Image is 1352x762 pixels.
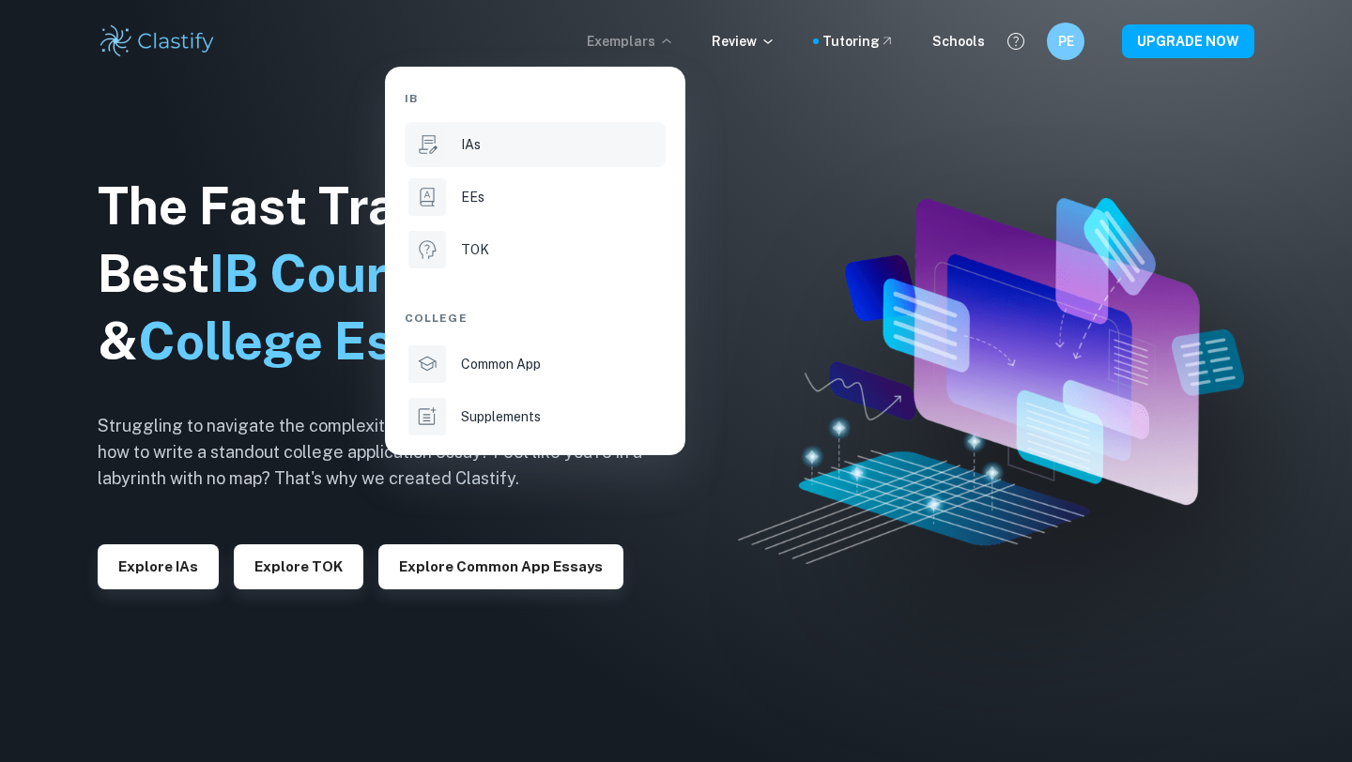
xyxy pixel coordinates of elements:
[461,239,489,260] p: TOK
[405,122,666,167] a: IAs
[461,187,484,207] p: EEs
[405,227,666,272] a: TOK
[461,134,481,155] p: IAs
[405,394,666,439] a: Supplements
[405,342,666,387] a: Common App
[461,406,541,427] p: Supplements
[405,175,666,220] a: EEs
[405,310,468,327] span: College
[405,90,418,107] span: IB
[461,354,541,374] p: Common App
